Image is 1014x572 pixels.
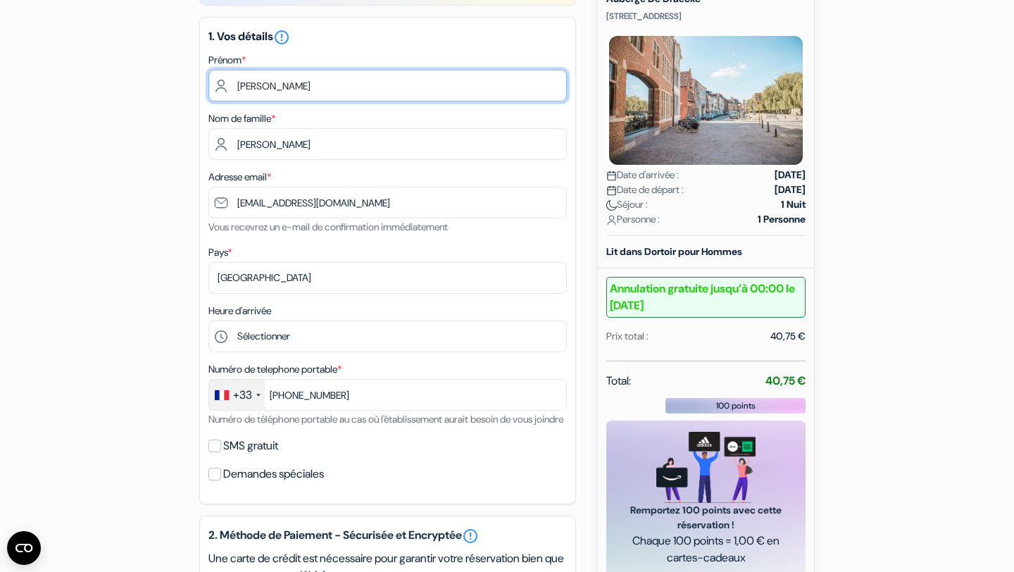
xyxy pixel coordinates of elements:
a: error_outline [273,29,290,44]
strong: [DATE] [775,168,806,182]
strong: 40,75 € [765,373,806,388]
label: Adresse email [208,170,271,185]
label: Nom de famille [208,111,275,126]
input: Entrer le nom de famille [208,128,567,160]
small: Vous recevrez un e-mail de confirmation immédiatement [208,220,448,233]
i: error_outline [273,29,290,46]
div: Prix total : [606,329,649,344]
div: +33 [233,387,252,404]
span: Total: [606,373,631,390]
label: SMS gratuit [223,436,278,456]
label: Numéro de telephone portable [208,362,342,377]
span: Personne : [606,212,660,227]
span: Date de départ : [606,182,684,197]
a: error_outline [462,528,479,545]
span: Date d'arrivée : [606,168,679,182]
input: 6 12 34 56 78 [208,379,567,411]
span: Chaque 100 points = 1,00 € en cartes-cadeaux [623,533,789,566]
span: Remportez 100 points avec cette réservation ! [623,503,789,533]
h5: 2. Méthode de Paiement - Sécurisée et Encryptée [208,528,567,545]
label: Heure d'arrivée [208,304,271,318]
img: calendar.svg [606,170,617,181]
img: gift_card_hero_new.png [656,432,756,503]
strong: 1 Personne [758,212,806,227]
label: Prénom [208,53,246,68]
strong: 1 Nuit [781,197,806,212]
div: 40,75 € [770,329,806,344]
p: [STREET_ADDRESS] [606,11,806,22]
strong: [DATE] [775,182,806,197]
input: Entrer adresse e-mail [208,187,567,218]
div: France: +33 [209,380,265,410]
b: Annulation gratuite jusqu’à 00:00 le [DATE] [606,277,806,318]
img: user_icon.svg [606,215,617,225]
label: Demandes spéciales [223,464,324,484]
input: Entrez votre prénom [208,70,567,101]
b: Lit dans Dortoir pour Hommes [606,245,742,258]
small: Numéro de téléphone portable au cas où l'établissement aurait besoin de vous joindre [208,413,563,425]
img: moon.svg [606,200,617,211]
label: Pays [208,245,232,260]
button: Ouvrir le widget CMP [7,531,41,565]
span: Séjour : [606,197,648,212]
h5: 1. Vos détails [208,29,567,46]
span: 100 points [716,399,756,412]
img: calendar.svg [606,185,617,196]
